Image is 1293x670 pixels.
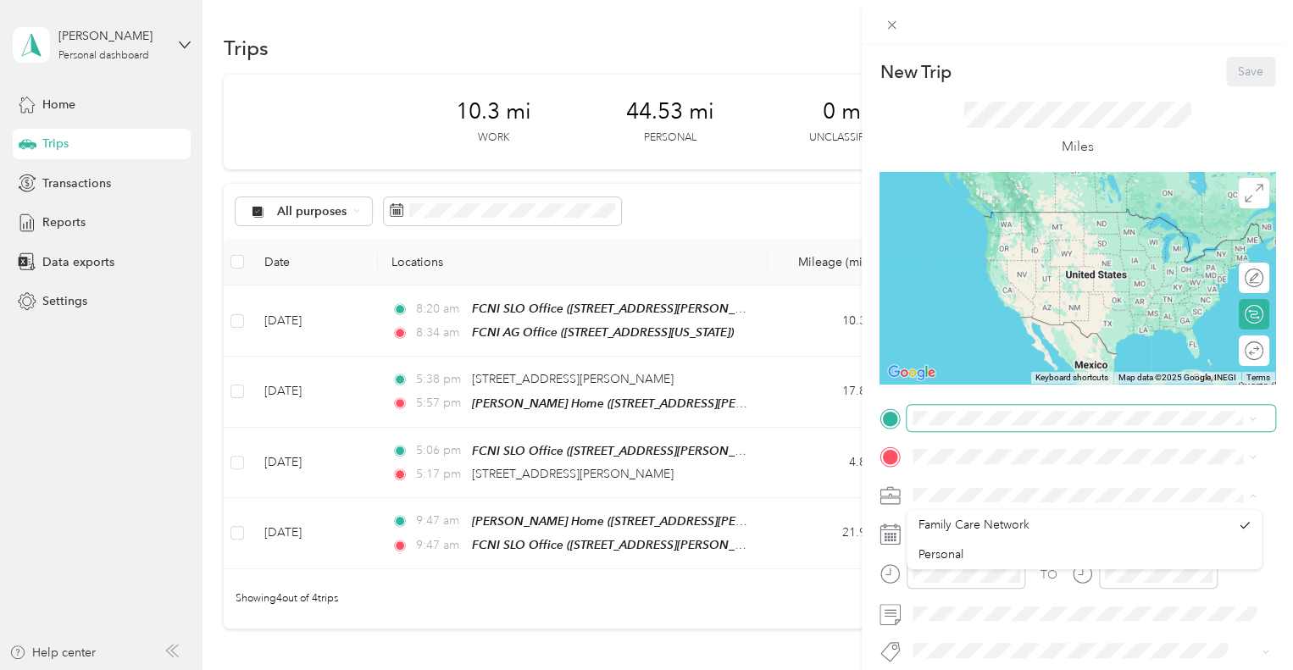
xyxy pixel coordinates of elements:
iframe: Everlance-gr Chat Button Frame [1198,575,1293,670]
button: Keyboard shortcuts [1035,372,1108,384]
a: Open this area in Google Maps (opens a new window) [884,362,940,384]
span: Personal [918,547,963,562]
p: Miles [1062,136,1094,158]
div: TO [1041,566,1057,584]
p: New Trip [880,60,951,84]
span: Map data ©2025 Google, INEGI [1118,373,1236,382]
span: Family Care Network [918,518,1029,532]
img: Google [884,362,940,384]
